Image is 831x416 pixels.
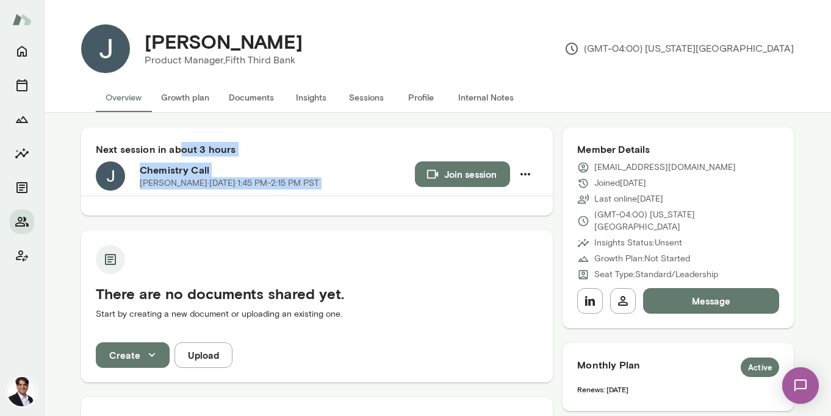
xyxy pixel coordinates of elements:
[415,161,510,187] button: Join session
[643,288,779,314] button: Message
[594,177,646,189] p: Joined [DATE]
[96,342,170,368] button: Create
[594,269,718,281] p: Seat Type: Standard/Leadership
[145,53,303,68] p: Product Manager, Fifth Third Bank
[448,83,523,112] button: Internal Notes
[10,210,34,234] button: Members
[394,83,448,112] button: Profile
[174,342,232,368] button: Upload
[577,142,779,157] h6: Member Details
[594,209,779,233] p: (GMT-04:00) [US_STATE][GEOGRAPHIC_DATA]
[10,141,34,166] button: Insights
[7,377,37,406] img: Raj Manghani
[741,362,779,374] span: Active
[577,385,628,393] span: Renews: [DATE]
[140,163,415,177] h6: Chemistry Call
[10,244,34,268] button: Client app
[81,24,130,73] img: Jack Mahaley
[594,161,736,174] p: [EMAIL_ADDRESS][DOMAIN_NAME]
[564,41,794,56] p: (GMT-04:00) [US_STATE][GEOGRAPHIC_DATA]
[96,308,538,320] p: Start by creating a new document or uploading an existing one.
[10,39,34,63] button: Home
[96,284,538,303] h5: There are no documents shared yet.
[284,83,339,112] button: Insights
[96,83,151,112] button: Overview
[151,83,219,112] button: Growth plan
[594,253,690,265] p: Growth Plan: Not Started
[10,73,34,97] button: Sessions
[577,358,779,377] h6: Monthly Plan
[219,83,284,112] button: Documents
[96,142,538,157] h6: Next session in about 3 hours
[594,237,682,249] p: Insights Status: Unsent
[145,30,303,53] h4: [PERSON_NAME]
[10,175,34,200] button: Documents
[10,107,34,132] button: Growth Plan
[339,83,394,112] button: Sessions
[12,8,32,31] img: Mento
[140,177,319,189] p: [PERSON_NAME] · [DATE] · 1:45 PM-2:15 PM PST
[594,193,663,205] p: Last online [DATE]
